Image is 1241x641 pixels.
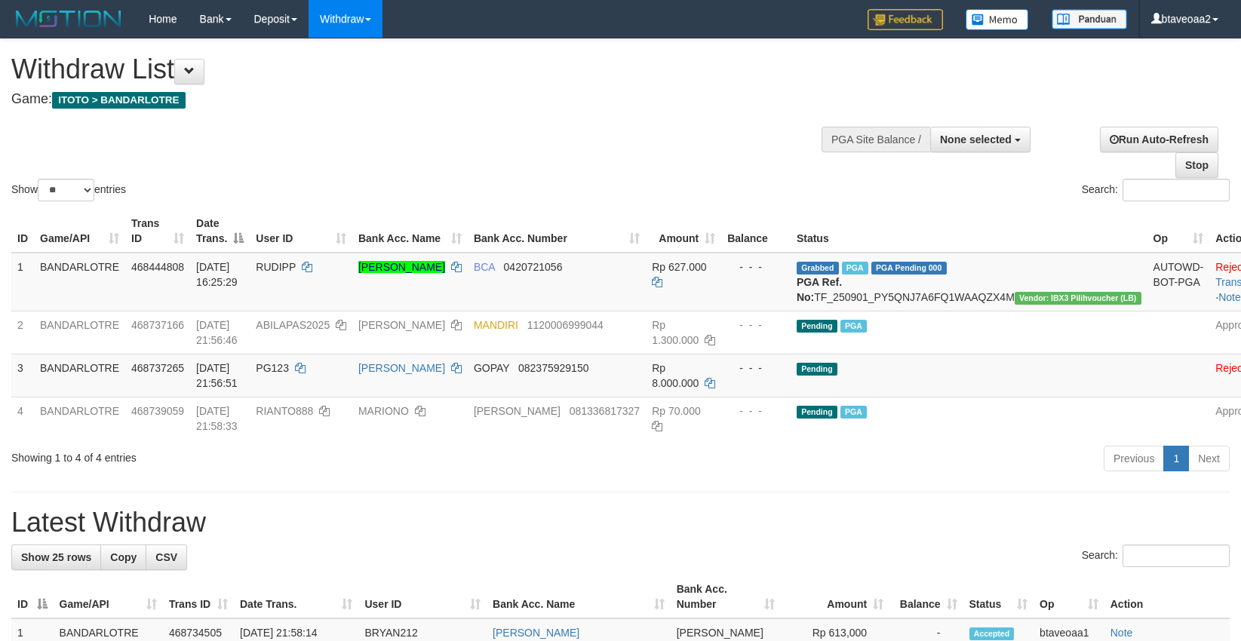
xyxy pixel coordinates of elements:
[1052,9,1127,29] img: panduan.png
[11,54,812,84] h1: Withdraw List
[840,320,867,333] span: Marked by btaveoaa1
[727,317,785,333] div: - - -
[727,403,785,419] div: - - -
[1034,575,1104,618] th: Op: activate to sort column ascending
[131,261,184,273] span: 468444808
[358,261,445,273] a: [PERSON_NAME]
[196,362,238,389] span: [DATE] 21:56:51
[671,575,781,618] th: Bank Acc. Number: activate to sort column ascending
[11,354,34,397] td: 3
[256,405,313,417] span: RIANTO888
[11,444,505,465] div: Showing 1 to 4 of 4 entries
[797,363,837,376] span: Pending
[34,253,125,311] td: BANDARLOTRE
[125,210,190,253] th: Trans ID: activate to sort column ascending
[570,405,640,417] span: Copy 081336817327 to clipboard
[889,575,963,618] th: Balance: activate to sort column ascending
[352,210,468,253] th: Bank Acc. Name: activate to sort column ascending
[11,92,812,107] h4: Game:
[146,544,187,570] a: CSV
[1123,544,1230,567] input: Search:
[1104,575,1230,618] th: Action
[358,362,445,374] a: [PERSON_NAME]
[34,354,125,397] td: BANDARLOTRE
[11,397,34,440] td: 4
[822,127,930,152] div: PGA Site Balance /
[1188,446,1230,471] a: Next
[963,575,1034,618] th: Status: activate to sort column ascending
[11,8,126,30] img: MOTION_logo.png
[131,405,184,417] span: 468739059
[256,261,296,273] span: RUDIPP
[840,406,867,419] span: Marked by btaveoaa1
[54,575,163,618] th: Game/API: activate to sort column ascending
[196,405,238,432] span: [DATE] 21:58:33
[474,405,561,417] span: [PERSON_NAME]
[487,575,671,618] th: Bank Acc. Name: activate to sort column ascending
[163,575,234,618] th: Trans ID: activate to sort column ascending
[868,9,943,30] img: Feedback.jpg
[646,210,721,253] th: Amount: activate to sort column ascending
[11,253,34,311] td: 1
[256,319,330,331] span: ABILAPAS2025
[1015,292,1141,305] span: Vendor URL: https://dashboard.q2checkout.com/secure
[11,575,54,618] th: ID: activate to sort column descending
[52,92,186,109] span: ITOTO > BANDARLOTRE
[842,262,868,274] span: Marked by btaveoaa1
[34,397,125,440] td: BANDARLOTRE
[781,575,889,618] th: Amount: activate to sort column ascending
[474,362,509,374] span: GOPAY
[131,319,184,331] span: 468737166
[791,253,1147,311] td: TF_250901_PY5QNJ7A6FQ1WAAQZX4M
[527,319,604,331] span: Copy 1120006999044 to clipboard
[797,320,837,333] span: Pending
[11,311,34,354] td: 2
[493,627,579,639] a: [PERSON_NAME]
[1175,152,1218,178] a: Stop
[155,551,177,563] span: CSV
[256,362,289,374] span: PG123
[652,362,699,389] span: Rp 8.000.000
[11,544,101,570] a: Show 25 rows
[652,405,701,417] span: Rp 70.000
[358,575,487,618] th: User ID: activate to sort column ascending
[11,508,1230,538] h1: Latest Withdraw
[196,319,238,346] span: [DATE] 21:56:46
[1218,291,1241,303] a: Note
[518,362,588,374] span: Copy 082375929150 to clipboard
[468,210,646,253] th: Bank Acc. Number: activate to sort column ascending
[1110,627,1133,639] a: Note
[110,551,137,563] span: Copy
[1163,446,1189,471] a: 1
[797,276,842,303] b: PGA Ref. No:
[34,210,125,253] th: Game/API: activate to sort column ascending
[11,179,126,201] label: Show entries
[1104,446,1164,471] a: Previous
[250,210,352,253] th: User ID: activate to sort column ascending
[940,133,1012,146] span: None selected
[871,262,947,274] span: PGA Pending
[131,362,184,374] span: 468737265
[1100,127,1218,152] a: Run Auto-Refresh
[11,210,34,253] th: ID
[797,262,839,274] span: Grabbed
[190,210,250,253] th: Date Trans.: activate to sort column descending
[1147,210,1210,253] th: Op: activate to sort column ascending
[677,627,763,639] span: [PERSON_NAME]
[34,311,125,354] td: BANDARLOTRE
[791,210,1147,253] th: Status
[1082,544,1230,567] label: Search:
[234,575,358,618] th: Date Trans.: activate to sort column ascending
[930,127,1031,152] button: None selected
[1123,179,1230,201] input: Search:
[358,319,445,331] a: [PERSON_NAME]
[474,261,495,273] span: BCA
[721,210,791,253] th: Balance
[727,259,785,274] div: - - -
[1082,179,1230,201] label: Search:
[474,319,518,331] span: MANDIRI
[969,627,1015,640] span: Accepted
[21,551,91,563] span: Show 25 rows
[504,261,563,273] span: Copy 0420721056 to clipboard
[652,261,706,273] span: Rp 627.000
